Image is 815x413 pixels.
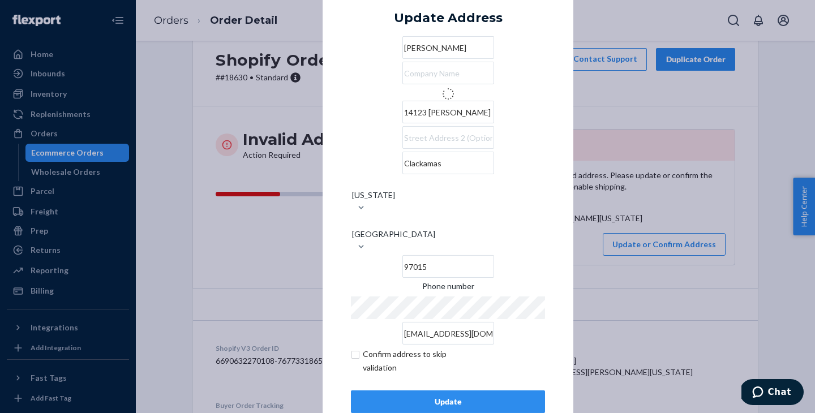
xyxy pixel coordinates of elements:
[402,62,494,84] input: Company Name
[361,396,535,407] div: Update
[351,390,545,413] button: Update
[352,190,395,201] div: [US_STATE]
[422,281,474,296] span: Phone number
[352,229,435,240] div: [GEOGRAPHIC_DATA]
[448,217,449,240] input: [GEOGRAPHIC_DATA]
[402,36,494,59] input: First & Last Name
[402,152,494,174] input: City
[402,101,494,123] input: Street Address
[394,11,503,25] div: Update Address
[402,126,494,149] input: Street Address 2 (Optional)
[741,379,804,407] iframe: Opens a widget where you can chat to one of our agents
[402,322,494,345] input: Email (Only Required for International)
[402,255,494,278] input: ZIP Code
[448,178,449,201] input: [US_STATE]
